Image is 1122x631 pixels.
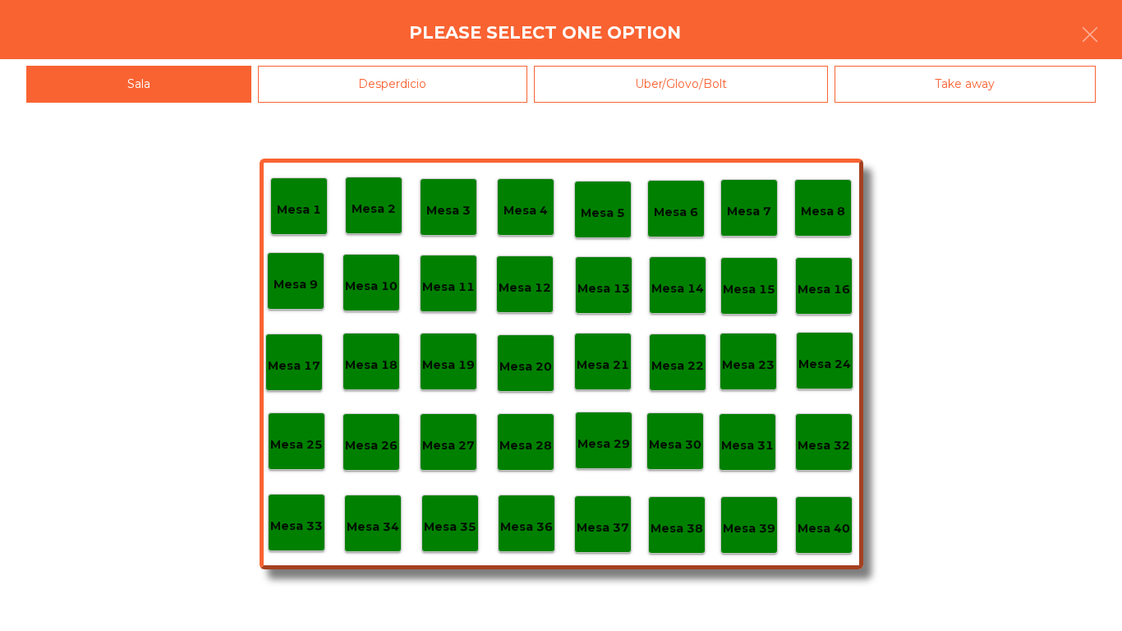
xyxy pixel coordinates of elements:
[651,279,704,298] p: Mesa 14
[345,277,398,296] p: Mesa 10
[26,66,251,103] div: Sala
[722,356,775,375] p: Mesa 23
[798,436,850,455] p: Mesa 32
[347,518,399,537] p: Mesa 34
[409,21,681,45] h4: Please select one option
[422,278,475,297] p: Mesa 11
[504,201,548,220] p: Mesa 4
[723,280,775,299] p: Mesa 15
[577,279,630,298] p: Mesa 13
[352,200,396,219] p: Mesa 2
[577,435,630,454] p: Mesa 29
[274,275,318,294] p: Mesa 9
[654,203,698,222] p: Mesa 6
[499,279,551,297] p: Mesa 12
[500,518,553,537] p: Mesa 36
[422,436,475,455] p: Mesa 27
[577,356,629,375] p: Mesa 21
[798,519,850,538] p: Mesa 40
[499,436,552,455] p: Mesa 28
[499,357,552,376] p: Mesa 20
[723,519,775,538] p: Mesa 39
[345,356,398,375] p: Mesa 18
[258,66,528,103] div: Desperdicio
[649,435,701,454] p: Mesa 30
[651,519,703,538] p: Mesa 38
[798,280,850,299] p: Mesa 16
[721,436,774,455] p: Mesa 31
[801,202,845,221] p: Mesa 8
[835,66,1097,103] div: Take away
[798,355,851,374] p: Mesa 24
[268,357,320,375] p: Mesa 17
[422,356,475,375] p: Mesa 19
[426,201,471,220] p: Mesa 3
[277,200,321,219] p: Mesa 1
[581,204,625,223] p: Mesa 5
[424,518,476,537] p: Mesa 35
[345,436,398,455] p: Mesa 26
[651,357,704,375] p: Mesa 22
[534,66,828,103] div: Uber/Glovo/Bolt
[577,518,629,537] p: Mesa 37
[270,517,323,536] p: Mesa 33
[270,435,323,454] p: Mesa 25
[727,202,771,221] p: Mesa 7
